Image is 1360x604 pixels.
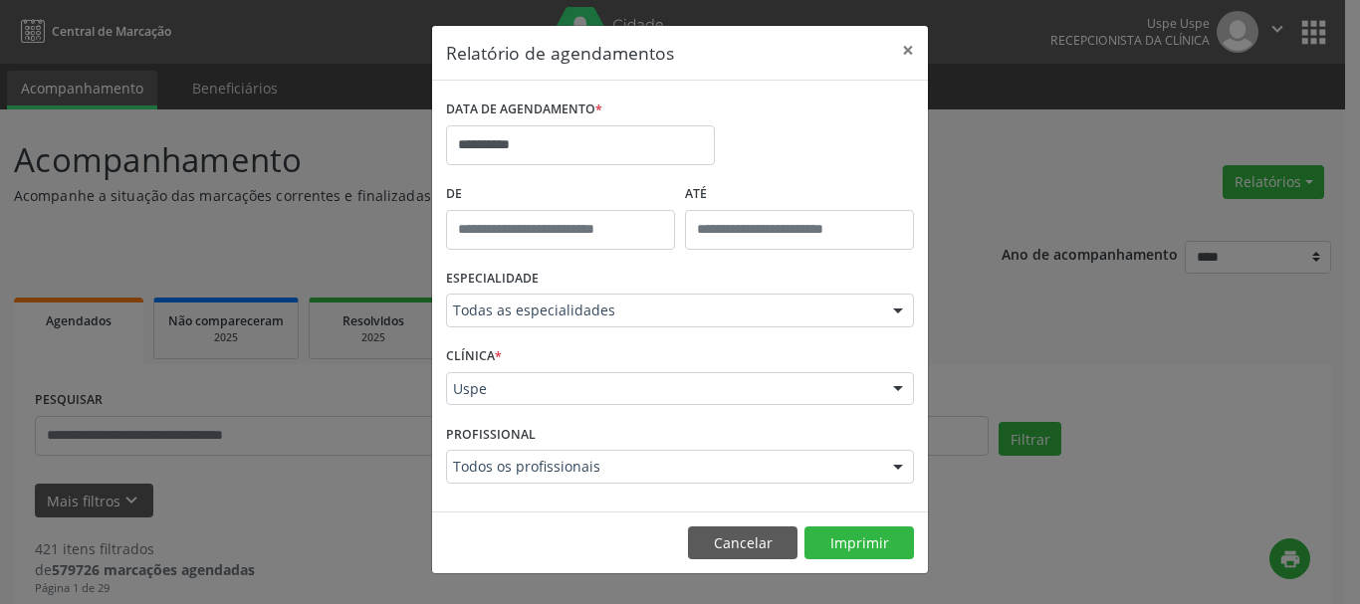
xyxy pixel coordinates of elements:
[688,526,797,560] button: Cancelar
[446,40,674,66] h5: Relatório de agendamentos
[888,26,928,75] button: Close
[446,95,602,125] label: DATA DE AGENDAMENTO
[446,419,536,450] label: PROFISSIONAL
[446,341,502,372] label: CLÍNICA
[453,301,873,320] span: Todas as especialidades
[685,179,914,210] label: ATÉ
[446,179,675,210] label: De
[804,526,914,560] button: Imprimir
[453,457,873,477] span: Todos os profissionais
[446,264,539,295] label: ESPECIALIDADE
[453,379,873,399] span: Uspe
